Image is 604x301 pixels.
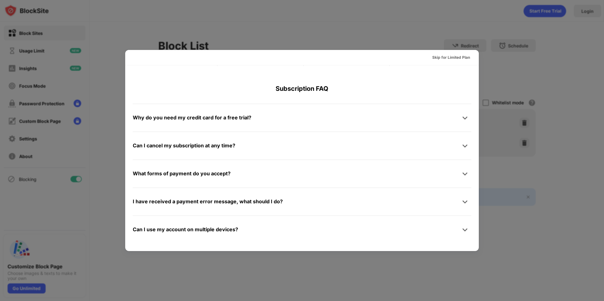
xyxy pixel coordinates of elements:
div: Why do you need my credit card for a free trial? [133,113,251,122]
div: Subscription FAQ [133,74,471,104]
div: What forms of payment do you accept? [133,169,231,178]
div: Can I use my account on multiple devices? [133,225,238,234]
div: Skip for Limited Plan [432,54,470,61]
div: I have received a payment error message, what should I do? [133,197,283,206]
div: Can I cancel my subscription at any time? [133,141,235,150]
